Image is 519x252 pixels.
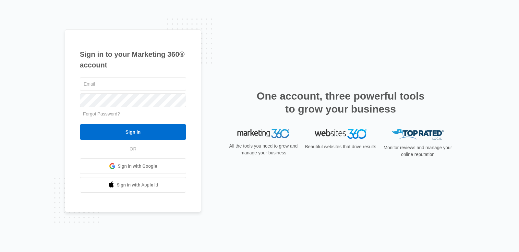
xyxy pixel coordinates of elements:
img: Top Rated Local [392,129,444,140]
h1: Sign in to your Marketing 360® account [80,49,186,70]
p: All the tools you need to grow and manage your business [227,143,300,156]
a: Sign in with Apple Id [80,177,186,193]
p: Monitor reviews and manage your online reputation [381,144,454,158]
a: Forgot Password? [83,111,120,116]
span: Sign in with Google [118,163,157,170]
input: Email [80,77,186,91]
span: Sign in with Apple Id [117,182,158,188]
input: Sign In [80,124,186,140]
p: Beautiful websites that drive results [304,143,377,150]
img: Marketing 360 [237,129,289,138]
img: Websites 360 [315,129,367,138]
a: Sign in with Google [80,158,186,174]
span: OR [125,146,141,152]
h2: One account, three powerful tools to grow your business [255,90,427,115]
